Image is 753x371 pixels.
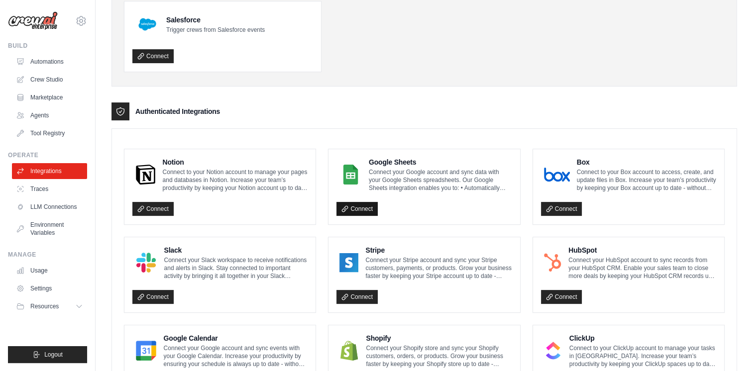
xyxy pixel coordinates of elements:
a: Connect [336,202,378,216]
a: Usage [12,263,87,278]
h4: Box [577,157,716,167]
h4: Google Calendar [164,333,308,343]
a: Connect [336,290,378,304]
p: Connect to your Notion account to manage your pages and databases in Notion. Increase your team’s... [163,168,308,192]
h4: Shopify [366,333,512,343]
p: Connect your Stripe account and sync your Stripe customers, payments, or products. Grow your busi... [365,256,512,280]
p: Trigger crews from Salesforce events [166,26,265,34]
h4: Stripe [365,245,512,255]
a: Connect [132,202,174,216]
img: ClickUp Logo [544,341,562,361]
a: Settings [12,280,87,296]
a: Tool Registry [12,125,87,141]
p: Connect your HubSpot account to sync records from your HubSpot CRM. Enable your sales team to clo... [568,256,716,280]
div: Operate [8,151,87,159]
h4: HubSpot [568,245,716,255]
h4: ClickUp [569,333,716,343]
a: Connect [541,290,582,304]
img: Logo [8,11,58,30]
p: Connect your Google account and sync events with your Google Calendar. Increase your productivity... [164,344,308,368]
img: Stripe Logo [339,253,358,273]
img: Google Sheets Logo [339,165,362,185]
div: Manage [8,251,87,259]
img: Box Logo [544,165,570,185]
a: Traces [12,181,87,197]
img: Salesforce Logo [135,12,159,36]
h4: Notion [163,157,308,167]
a: Connect [132,49,174,63]
a: Connect [132,290,174,304]
div: Build [8,42,87,50]
h4: Salesforce [166,15,265,25]
p: Connect your Slack workspace to receive notifications and alerts in Slack. Stay connected to impo... [164,256,308,280]
a: Automations [12,54,87,70]
span: Resources [30,302,59,310]
h4: Google Sheets [369,157,512,167]
p: Connect your Google account and sync data with your Google Sheets spreadsheets. Our Google Sheets... [369,168,512,192]
img: HubSpot Logo [544,253,561,273]
span: Logout [44,351,63,359]
img: Google Calendar Logo [135,341,157,361]
a: Connect [541,202,582,216]
p: Connect to your Box account to access, create, and update files in Box. Increase your team’s prod... [577,168,716,192]
h4: Slack [164,245,308,255]
p: Connect your Shopify store and sync your Shopify customers, orders, or products. Grow your busine... [366,344,512,368]
img: Slack Logo [135,253,157,273]
h3: Authenticated Integrations [135,106,220,116]
button: Resources [12,298,87,314]
a: Environment Variables [12,217,87,241]
a: Integrations [12,163,87,179]
img: Shopify Logo [339,341,359,361]
img: Notion Logo [135,165,156,185]
button: Logout [8,346,87,363]
a: Crew Studio [12,72,87,88]
a: LLM Connections [12,199,87,215]
a: Agents [12,107,87,123]
p: Connect to your ClickUp account to manage your tasks in [GEOGRAPHIC_DATA]. Increase your team’s p... [569,344,716,368]
a: Marketplace [12,90,87,105]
